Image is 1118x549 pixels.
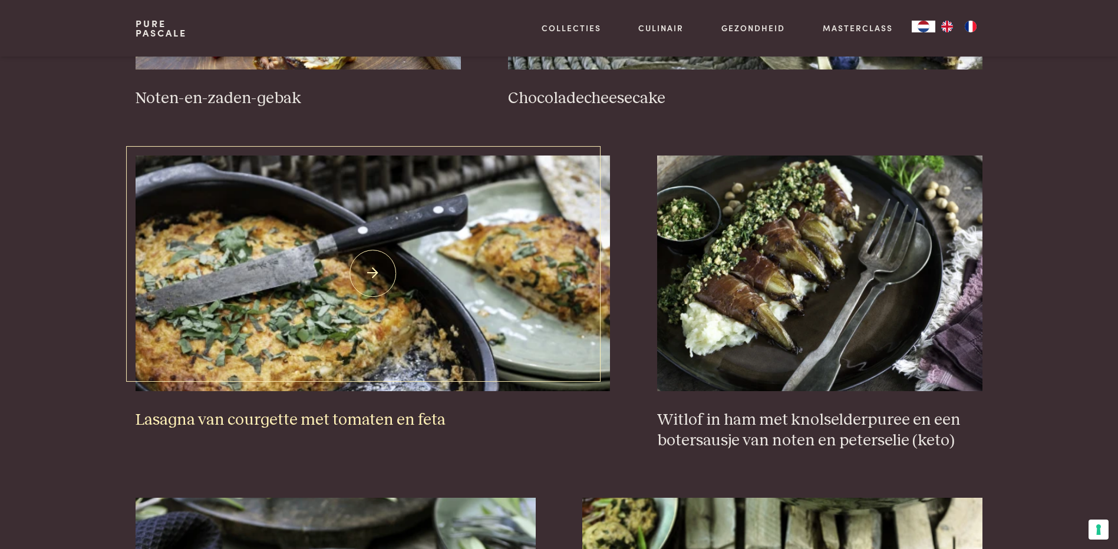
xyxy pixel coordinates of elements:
[542,22,601,34] a: Collecties
[136,19,187,38] a: PurePascale
[657,410,982,451] h3: Witlof in ham met knolselderpuree en een botersausje van noten en peterselie (keto)
[721,22,785,34] a: Gezondheid
[1089,520,1109,540] button: Uw voorkeuren voor toestemming voor trackingtechnologieën
[136,156,610,391] img: Lasagna van courgette met tomaten en feta
[657,156,982,451] a: Witlof in ham met knolselderpuree en een botersausje van noten en peterselie (keto) Witlof in ham...
[638,22,684,34] a: Culinair
[959,21,982,32] a: FR
[823,22,893,34] a: Masterclass
[136,156,610,430] a: Lasagna van courgette met tomaten en feta Lasagna van courgette met tomaten en feta
[136,410,610,431] h3: Lasagna van courgette met tomaten en feta
[935,21,959,32] a: EN
[935,21,982,32] ul: Language list
[136,88,461,109] h3: Noten-en-zaden-gebak
[912,21,982,32] aside: Language selected: Nederlands
[508,88,982,109] h3: Chocoladecheesecake
[657,156,982,391] img: Witlof in ham met knolselderpuree en een botersausje van noten en peterselie (keto)
[912,21,935,32] div: Language
[912,21,935,32] a: NL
